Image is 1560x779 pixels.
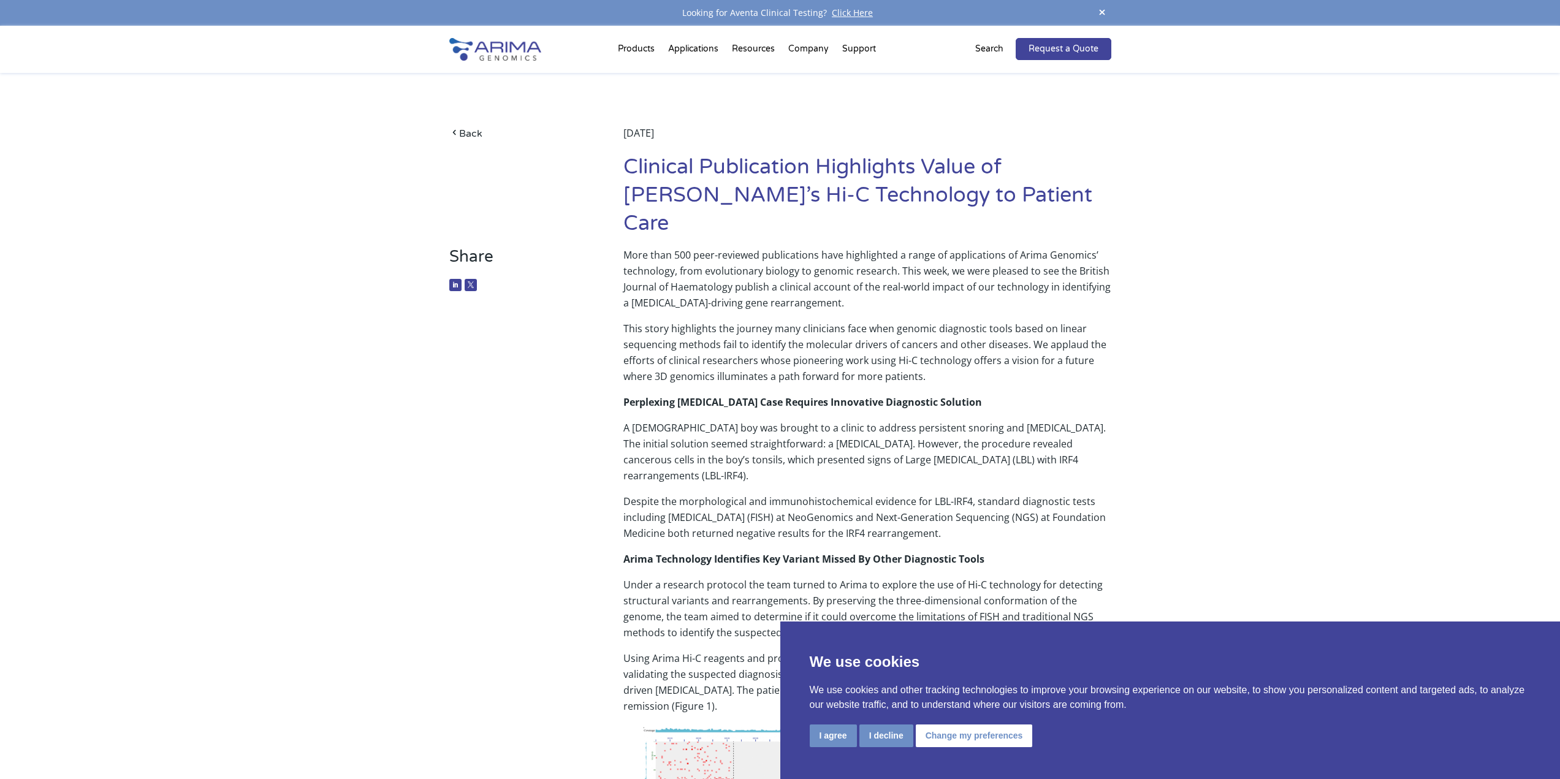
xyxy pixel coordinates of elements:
p: Search [975,41,1003,57]
p: More than 500 peer-reviewed publications have highlighted a range of applications of Arima Genomi... [623,247,1111,321]
a: Request a Quote [1016,38,1111,60]
img: Arima-Genomics-logo [449,38,541,61]
div: [DATE] [623,125,1111,153]
p: Under a research protocol the team turned to Arima to explore the use of Hi-C technology for dete... [623,577,1111,650]
button: I decline [859,724,913,747]
p: Despite the morphological and immunohistochemical evidence for LBL-IRF4, standard diagnostic test... [623,493,1111,551]
p: A [DEMOGRAPHIC_DATA] boy was brought to a clinic to address persistent snoring and [MEDICAL_DATA]... [623,420,1111,493]
h1: Clinical Publication Highlights Value of [PERSON_NAME]’s Hi-C Technology to Patient Care [623,153,1111,247]
p: Using Arima Hi-C reagents and protocols, our team successfully identified an IRF4 rearrangement, ... [623,650,1111,724]
p: We use cookies [810,651,1531,673]
div: Looking for Aventa Clinical Testing? [449,5,1111,21]
strong: Arima Technology Identifies Key Variant Missed By Other Diagnostic Tools [623,552,984,566]
h3: Share [449,247,587,276]
p: This story highlights the journey many clinicians face when genomic diagnostic tools based on lin... [623,321,1111,394]
button: Change my preferences [916,724,1033,747]
a: Back [449,125,587,142]
p: We use cookies and other tracking technologies to improve your browsing experience on our website... [810,683,1531,712]
a: Click Here [827,7,878,18]
strong: Perplexing [MEDICAL_DATA] Case Requires Innovative Diagnostic Solution [623,395,982,409]
button: I agree [810,724,857,747]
